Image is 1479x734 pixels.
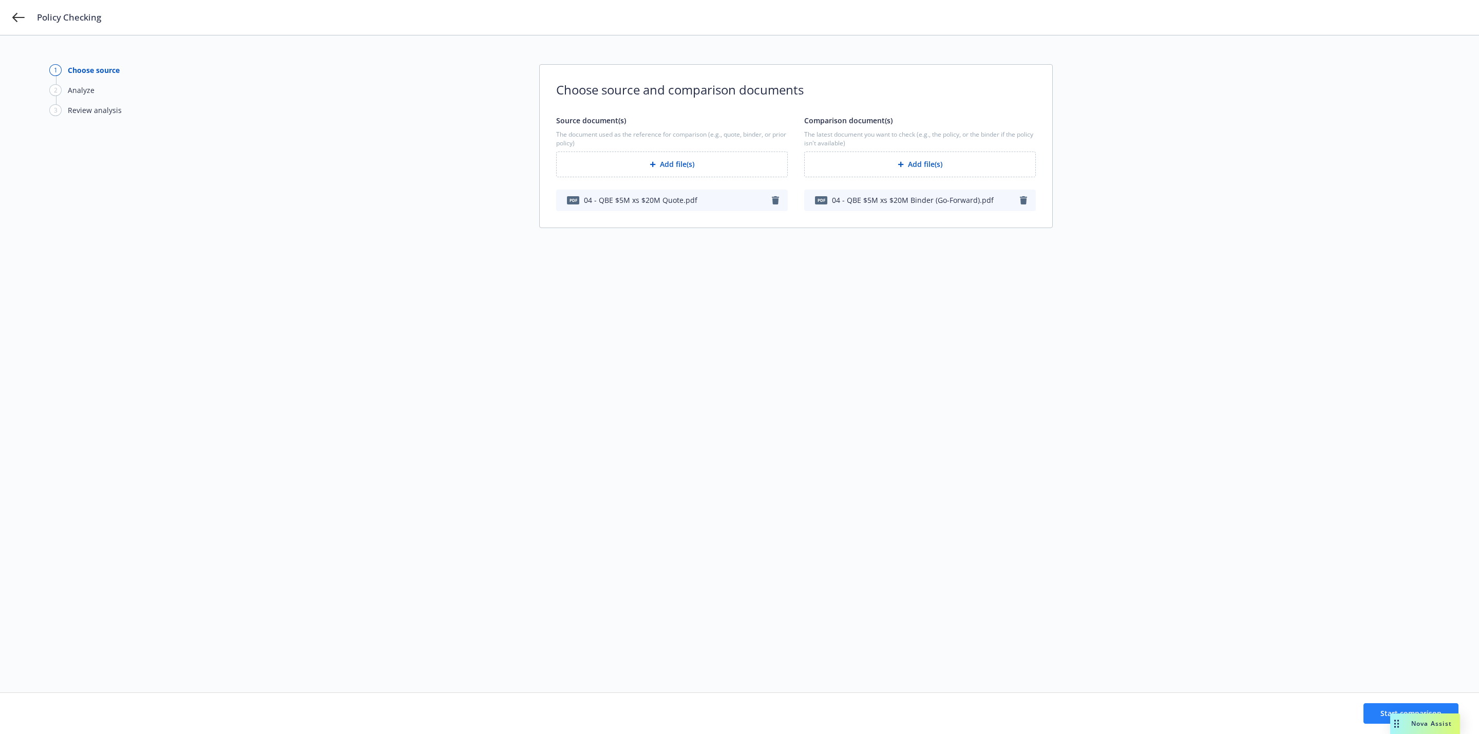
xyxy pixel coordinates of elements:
span: 04 - QBE $5M xs $20M Binder (Go-Forward).pdf [832,195,994,205]
div: 3 [49,104,62,116]
span: Source document(s) [556,116,626,125]
button: Add file(s) [804,152,1036,177]
span: Nova Assist [1411,719,1452,728]
span: Start comparison [1380,708,1442,718]
div: 1 [49,64,62,76]
button: Start comparison [1363,703,1458,724]
span: Choose source and comparison documents [556,81,1036,99]
div: 2 [49,84,62,96]
div: Review analysis [68,105,122,116]
span: Comparison document(s) [804,116,893,125]
button: Add file(s) [556,152,788,177]
div: Choose source [68,65,120,76]
div: Drag to move [1390,713,1403,734]
span: 04 - QBE $5M xs $20M Quote.pdf [584,195,697,205]
span: pdf [567,196,579,204]
span: The document used as the reference for comparison (e.g., quote, binder, or prior policy) [556,130,788,147]
span: pdf [815,196,827,204]
span: Policy Checking [37,11,101,24]
span: The latest document you want to check (e.g., the policy, or the binder if the policy isn't availa... [804,130,1036,147]
div: Analyze [68,85,94,96]
button: Nova Assist [1390,713,1460,734]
